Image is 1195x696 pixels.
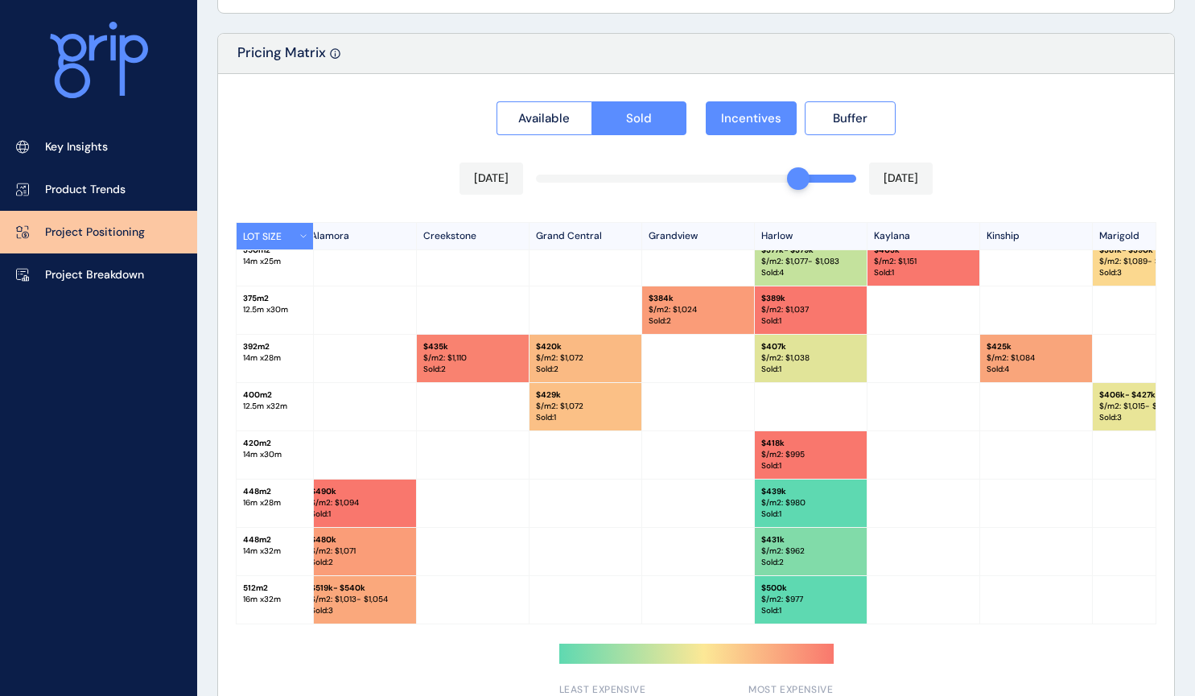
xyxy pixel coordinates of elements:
[761,594,860,605] p: $/m2: $ 977
[761,460,860,472] p: Sold : 1
[755,223,867,249] p: Harlow
[761,256,860,267] p: $/m2: $ 1,077 - $1,083
[243,438,307,449] p: 420 m2
[761,509,860,520] p: Sold : 1
[243,449,307,460] p: 14 m x 30 m
[45,182,126,198] p: Product Trends
[761,304,860,315] p: $/m2: $ 1,037
[761,449,860,460] p: $/m2: $ 995
[243,304,307,315] p: 12.5 m x 30 m
[311,546,410,557] p: $/m2: $ 1,071
[417,223,530,249] p: Creekstone
[721,110,781,126] span: Incentives
[649,293,748,304] p: $ 384k
[626,110,652,126] span: Sold
[311,497,410,509] p: $/m2: $ 1,094
[987,352,1086,364] p: $/m2: $ 1,084
[243,594,307,605] p: 16 m x 32 m
[243,352,307,364] p: 14 m x 28 m
[867,223,980,249] p: Kaylana
[761,267,860,278] p: Sold : 4
[536,389,635,401] p: $ 429k
[243,497,307,509] p: 16 m x 28 m
[761,341,860,352] p: $ 407k
[45,139,108,155] p: Key Insights
[833,110,867,126] span: Buffer
[423,364,522,375] p: Sold : 2
[761,438,860,449] p: $ 418k
[311,486,410,497] p: $ 490k
[761,497,860,509] p: $/m2: $ 980
[311,594,410,605] p: $/m2: $ 1,013 - $1,054
[243,486,307,497] p: 448 m2
[761,293,860,304] p: $ 389k
[761,557,860,568] p: Sold : 2
[649,304,748,315] p: $/m2: $ 1,024
[243,293,307,304] p: 375 m2
[311,605,410,616] p: Sold : 3
[243,583,307,594] p: 512 m2
[980,223,1093,249] p: Kinship
[243,256,307,267] p: 14 m x 25 m
[304,223,417,249] p: Alamora
[874,245,973,256] p: $ 403k
[987,341,1086,352] p: $ 425k
[243,245,307,256] p: 350 m2
[805,101,896,135] button: Buffer
[761,364,860,375] p: Sold : 1
[423,341,522,352] p: $ 435k
[243,341,307,352] p: 392 m2
[518,110,570,126] span: Available
[243,401,307,412] p: 12.5 m x 32 m
[237,43,326,73] p: Pricing Matrix
[642,223,755,249] p: Grandview
[761,534,860,546] p: $ 431k
[530,223,642,249] p: Grand Central
[536,364,635,375] p: Sold : 2
[761,583,860,594] p: $ 500k
[761,315,860,327] p: Sold : 1
[874,256,973,267] p: $/m2: $ 1,151
[311,583,410,594] p: $ 519k - $540k
[243,546,307,557] p: 14 m x 32 m
[536,352,635,364] p: $/m2: $ 1,072
[649,315,748,327] p: Sold : 2
[311,509,410,520] p: Sold : 1
[536,341,635,352] p: $ 420k
[243,389,307,401] p: 400 m2
[761,245,860,256] p: $ 377k - $379k
[761,486,860,497] p: $ 439k
[874,267,973,278] p: Sold : 1
[423,352,522,364] p: $/m2: $ 1,110
[536,401,635,412] p: $/m2: $ 1,072
[45,224,145,241] p: Project Positioning
[761,352,860,364] p: $/m2: $ 1,038
[45,267,144,283] p: Project Breakdown
[237,223,314,249] button: LOT SIZE
[497,101,591,135] button: Available
[706,101,797,135] button: Incentives
[884,171,918,187] p: [DATE]
[243,534,307,546] p: 448 m2
[761,546,860,557] p: $/m2: $ 962
[536,412,635,423] p: Sold : 1
[761,605,860,616] p: Sold : 1
[311,557,410,568] p: Sold : 2
[311,534,410,546] p: $ 480k
[987,364,1086,375] p: Sold : 4
[474,171,509,187] p: [DATE]
[591,101,687,135] button: Sold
